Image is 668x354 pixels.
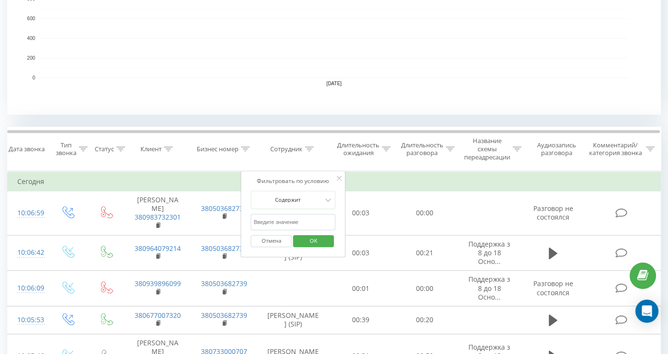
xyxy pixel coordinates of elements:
div: Клиент [140,145,162,153]
div: Статус [95,145,114,153]
span: Поддержка з 8 до 18 Осно... [468,239,510,266]
span: Разговор не состоялся [533,279,573,297]
td: [PERSON_NAME] (SIP) [257,306,328,334]
td: Сегодня [8,172,661,191]
div: Комментарий/категория звонка [587,141,643,157]
text: 400 [27,36,35,41]
div: 10:05:53 [17,311,38,329]
span: Разговор не состоялся [533,204,573,222]
a: 380983732301 [135,212,181,222]
div: Бизнес номер [197,145,239,153]
div: 10:06:42 [17,243,38,262]
div: Фильтровать по условию [251,176,336,186]
a: 380503682739 [201,244,247,253]
td: 00:03 [329,235,393,271]
text: 200 [27,55,35,61]
span: OK [300,233,327,248]
span: Поддержка з 8 до 18 Осно... [468,275,510,301]
button: OK [293,235,334,247]
td: 00:00 [392,271,456,306]
div: Название схемы переадресации [464,137,510,161]
button: Отмена [251,235,292,247]
td: 00:21 [392,235,456,271]
div: Длительность разговора [401,141,443,157]
text: 600 [27,16,35,21]
div: Тип звонка [56,141,76,157]
a: 380964079214 [135,244,181,253]
td: 00:39 [329,306,393,334]
td: 00:03 [329,191,393,236]
a: 380503682739 [201,279,247,288]
td: 00:00 [392,191,456,236]
div: Длительность ожидания [337,141,379,157]
a: 380677007320 [135,311,181,320]
div: Аудиозапись разговора [531,141,581,157]
div: 10:06:59 [17,204,38,223]
div: Сотрудник [270,145,302,153]
a: 380939896099 [135,279,181,288]
td: [PERSON_NAME] [125,191,191,236]
a: 380503682739 [201,204,247,213]
td: 00:20 [392,306,456,334]
div: Open Intercom Messenger [635,300,658,323]
div: Дата звонка [9,145,45,153]
td: 00:01 [329,271,393,306]
a: 380503682739 [201,311,247,320]
input: Введите значение [251,214,336,231]
div: 10:06:09 [17,279,38,298]
text: 0 [32,75,35,80]
text: [DATE] [327,81,342,86]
